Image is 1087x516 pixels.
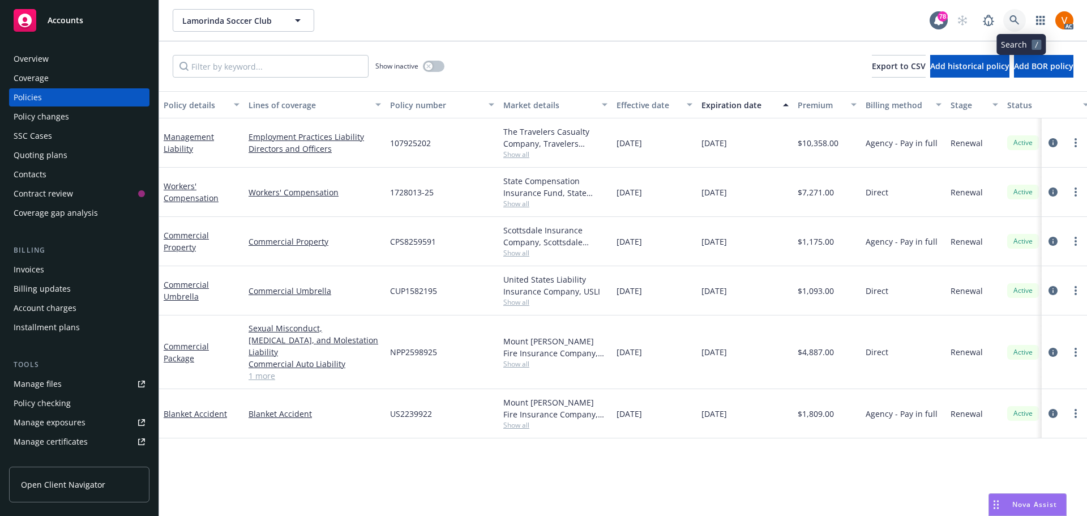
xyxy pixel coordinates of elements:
div: Mount [PERSON_NAME] Fire Insurance Company, USLI, Gateway Specialty Insurance [503,335,607,359]
a: Sexual Misconduct, [MEDICAL_DATA], and Molestation Liability [249,322,381,358]
span: Active [1012,285,1034,296]
button: Billing method [861,91,946,118]
a: circleInformation [1046,284,1060,297]
a: Commercial Property [164,230,209,253]
span: Active [1012,187,1034,197]
span: CPS8259591 [390,236,436,248]
span: Agency - Pay in full [866,408,938,420]
div: Contacts [14,165,46,184]
a: Coverage gap analysis [9,204,149,222]
div: Stage [951,99,986,111]
div: State Compensation Insurance Fund, State Compensation Insurance Fund (SCIF) [503,175,607,199]
a: Management Liability [164,131,214,154]
a: Switch app [1029,9,1052,32]
button: Premium [793,91,861,118]
span: 1728013-25 [390,186,434,198]
span: Agency - Pay in full [866,236,938,248]
a: 1 more [249,370,381,382]
div: Billing [9,245,149,256]
div: Coverage gap analysis [14,204,98,222]
a: Policy changes [9,108,149,126]
span: 107925202 [390,137,431,149]
span: Export to CSV [872,61,926,71]
span: [DATE] [617,285,642,297]
span: [DATE] [617,137,642,149]
a: circleInformation [1046,234,1060,248]
a: Blanket Accident [164,408,227,419]
a: circleInformation [1046,185,1060,199]
div: Scottsdale Insurance Company, Scottsdale Insurance Company (Nationwide), CRC Group [503,224,607,248]
a: Commercial Umbrella [164,279,209,302]
span: US2239922 [390,408,432,420]
button: Market details [499,91,612,118]
div: Market details [503,99,595,111]
span: $4,887.00 [798,346,834,358]
button: Nova Assist [988,493,1067,516]
a: Quoting plans [9,146,149,164]
span: Renewal [951,186,983,198]
div: Contract review [14,185,73,203]
a: Accounts [9,5,149,36]
span: [DATE] [701,285,727,297]
input: Filter by keyword... [173,55,369,78]
div: Premium [798,99,844,111]
button: Lamorinda Soccer Club [173,9,314,32]
a: circleInformation [1046,346,1060,359]
span: Active [1012,236,1034,246]
span: [DATE] [701,236,727,248]
span: Renewal [951,137,983,149]
span: Active [1012,408,1034,419]
span: Lamorinda Soccer Club [182,15,280,27]
span: Show all [503,420,607,430]
div: Manage claims [14,452,71,470]
span: Renewal [951,346,983,358]
button: Add historical policy [930,55,1009,78]
button: Stage [946,91,1003,118]
a: Coverage [9,69,149,87]
a: Account charges [9,299,149,317]
a: Workers' Compensation [164,181,219,203]
span: [DATE] [701,346,727,358]
div: SSC Cases [14,127,52,145]
span: Show all [503,248,607,258]
div: Status [1007,99,1076,111]
a: more [1069,234,1082,248]
a: Report a Bug [977,9,1000,32]
a: Workers' Compensation [249,186,381,198]
a: Start snowing [951,9,974,32]
span: [DATE] [701,186,727,198]
button: Lines of coverage [244,91,386,118]
span: Active [1012,347,1034,357]
div: Installment plans [14,318,80,336]
span: Renewal [951,408,983,420]
span: [DATE] [617,408,642,420]
span: Show all [503,297,607,307]
a: Commercial Umbrella [249,285,381,297]
div: Policy details [164,99,227,111]
a: Manage certificates [9,433,149,451]
a: more [1069,346,1082,359]
img: photo [1055,11,1073,29]
div: 78 [938,11,948,22]
span: NPP2598925 [390,346,437,358]
span: Show all [503,199,607,208]
a: Manage claims [9,452,149,470]
span: Add historical policy [930,61,1009,71]
a: Installment plans [9,318,149,336]
a: Employment Practices Liability [249,131,381,143]
span: Renewal [951,285,983,297]
a: circleInformation [1046,136,1060,150]
div: Effective date [617,99,680,111]
span: Accounts [48,16,83,25]
span: $1,809.00 [798,408,834,420]
div: Coverage [14,69,49,87]
span: Open Client Navigator [21,479,105,491]
div: Overview [14,50,49,68]
a: Policy checking [9,394,149,412]
span: [DATE] [701,408,727,420]
a: more [1069,284,1082,297]
div: Account charges [14,299,76,317]
a: Commercial Auto Liability [249,358,381,370]
a: Blanket Accident [249,408,381,420]
div: Manage certificates [14,433,88,451]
